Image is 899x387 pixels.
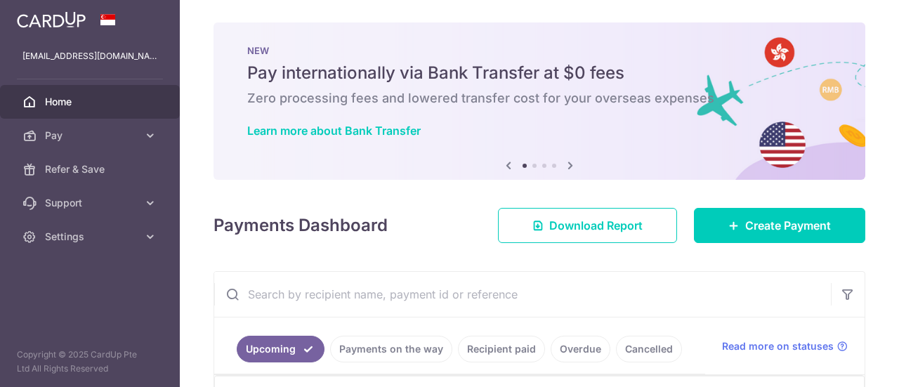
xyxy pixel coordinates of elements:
[45,162,138,176] span: Refer & Save
[237,336,324,362] a: Upcoming
[214,22,865,180] img: Bank transfer banner
[22,49,157,63] p: [EMAIL_ADDRESS][DOMAIN_NAME]
[45,230,138,244] span: Settings
[247,90,832,107] h6: Zero processing fees and lowered transfer cost for your overseas expenses
[247,62,832,84] h5: Pay internationally via Bank Transfer at $0 fees
[722,339,848,353] a: Read more on statuses
[722,339,834,353] span: Read more on statuses
[458,336,545,362] a: Recipient paid
[45,95,138,109] span: Home
[214,213,388,238] h4: Payments Dashboard
[498,208,677,243] a: Download Report
[549,217,643,234] span: Download Report
[694,208,865,243] a: Create Payment
[214,272,831,317] input: Search by recipient name, payment id or reference
[247,124,421,138] a: Learn more about Bank Transfer
[45,129,138,143] span: Pay
[745,217,831,234] span: Create Payment
[247,45,832,56] p: NEW
[551,336,610,362] a: Overdue
[17,11,86,28] img: CardUp
[616,336,682,362] a: Cancelled
[330,336,452,362] a: Payments on the way
[45,196,138,210] span: Support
